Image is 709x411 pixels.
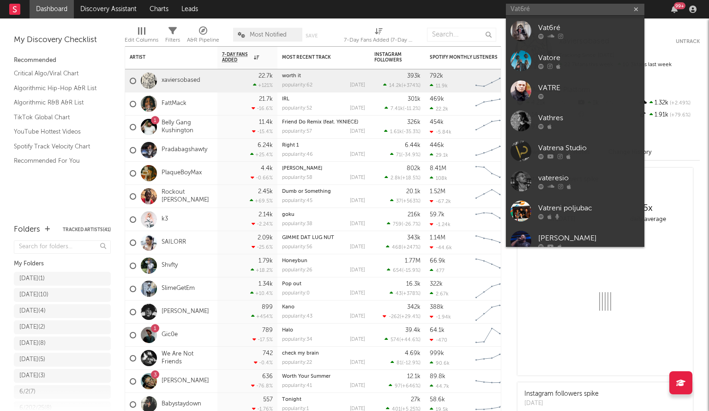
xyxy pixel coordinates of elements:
[14,369,111,383] a: [DATE](3)
[162,331,178,339] a: Gic0e
[506,4,644,15] input: Search for artists
[350,175,365,180] div: [DATE]
[350,129,365,134] div: [DATE]
[403,153,419,158] span: -34.9 %
[162,146,207,154] a: Pradabagshawty
[430,383,449,389] div: 44.7k
[638,109,700,121] div: 1.91k
[538,82,640,93] div: VATRE
[403,361,419,366] span: -12.9 %
[471,139,513,162] svg: Chart title
[393,268,402,273] span: 654
[406,281,421,287] div: 16.3k
[282,328,365,333] div: Halo
[282,291,310,296] div: popularity: 0
[344,23,413,50] div: 7-Day Fans Added (7-Day Fans Added)
[386,244,421,250] div: ( )
[162,308,209,316] a: [PERSON_NAME]
[350,152,365,157] div: [DATE]
[391,337,399,343] span: 574
[252,244,273,250] div: -25.6 %
[250,290,273,296] div: +10.4 %
[165,35,180,46] div: Filters
[258,281,273,287] div: 1.34k
[162,100,186,108] a: FattMack
[282,189,331,194] a: Dumb or Something
[19,338,46,349] div: [DATE] ( 8 )
[251,313,273,319] div: +454 %
[130,55,199,60] div: Artist
[430,337,447,343] div: -470
[14,258,111,270] div: My Folders
[282,235,365,240] div: GIMME DAT LUG NUT
[306,33,318,38] button: Save
[350,83,365,88] div: [DATE]
[14,272,111,286] a: [DATE](1)
[282,351,319,356] a: check my brain
[282,258,365,264] div: Honeybun
[282,129,312,134] div: popularity: 57
[405,350,421,356] div: 4.69k
[408,212,421,218] div: 216k
[258,189,273,195] div: 2.45k
[430,175,447,181] div: 108k
[258,212,273,218] div: 2.14k
[430,360,450,366] div: 90.6k
[19,370,45,381] div: [DATE] ( 3 )
[393,222,402,227] span: 759
[282,55,351,60] div: Most Recent Track
[411,397,421,403] div: 27k
[14,35,111,46] div: My Discovery Checklist
[391,360,421,366] div: ( )
[344,35,413,46] div: 7-Day Fans Added (7-Day Fans Added)
[430,73,443,79] div: 792k
[162,215,168,223] a: k3
[282,189,365,194] div: Dumb or Something
[261,166,273,172] div: 4.4k
[162,189,213,204] a: Rockout [PERSON_NAME]
[222,52,252,63] span: 7-Day Fans Added
[258,142,273,148] div: 6.24k
[403,129,419,135] span: -35.3 %
[350,383,365,388] div: [DATE]
[430,83,448,89] div: 11.9k
[14,224,40,235] div: Folders
[282,166,322,171] a: [PERSON_NAME]
[430,314,451,320] div: -1.94k
[350,198,365,203] div: [DATE]
[638,97,700,109] div: 1.32k
[430,142,444,148] div: 446k
[403,291,419,296] span: +378 %
[252,105,273,111] div: -16.6 %
[282,360,312,365] div: popularity: 22
[282,175,312,180] div: popularity: 58
[251,175,273,181] div: -0.66 %
[383,313,421,319] div: ( )
[14,68,102,79] a: Critical Algo/Viral Chart
[374,52,407,63] div: Instagram Followers
[14,353,111,367] a: [DATE](5)
[165,23,180,50] div: Filters
[605,214,691,225] div: daily average
[282,152,313,157] div: popularity: 46
[405,142,421,148] div: 6.44k
[19,322,45,333] div: [DATE] ( 2 )
[350,337,365,342] div: [DATE]
[254,360,273,366] div: -0.4 %
[282,143,299,148] a: Right 1
[162,285,195,293] a: SlimeGetEm
[282,397,301,402] a: Tonight
[430,350,444,356] div: 999k
[405,258,421,264] div: 1.77M
[262,327,273,333] div: 789
[407,166,421,172] div: 802k
[430,374,445,380] div: 89.8k
[430,166,446,172] div: 8.41M
[403,245,419,250] span: +247 %
[162,400,201,408] a: Babystaydown
[430,397,445,403] div: 58.6k
[396,291,402,296] span: 43
[430,245,452,251] div: -44.6k
[408,96,421,102] div: 301k
[407,73,421,79] div: 393k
